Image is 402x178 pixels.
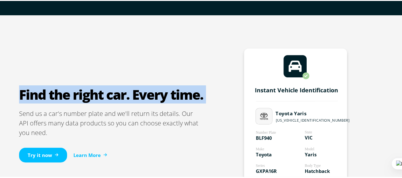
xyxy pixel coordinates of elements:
tspan: [US_VEHICLE_IDENTIFICATION_NUMBER] [276,117,350,122]
tspan: Series [256,163,265,167]
tspan: Yaris [305,150,317,157]
tspan: Toyota [256,150,272,157]
a: Try it now [19,147,67,162]
tspan: Number Plate [256,130,276,133]
p: Send us a car's number plate and we'll return its details. Our API offers many data products so y... [19,108,203,137]
tspan: Make [256,146,264,150]
a: Learn More [73,151,107,158]
tspan: Body Type [305,163,321,167]
tspan: Hatchback [305,167,330,173]
tspan: BLF940 [256,134,272,140]
h2: Find the right car. Every time. [19,86,203,102]
tspan: Instant Vehicle Identification [255,85,338,93]
tspan: State [305,129,312,133]
tspan: Toyota Yaris [276,109,307,116]
tspan: Model [305,146,314,150]
tspan: GXPA16R [256,167,277,173]
tspan: VIC [305,134,312,140]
